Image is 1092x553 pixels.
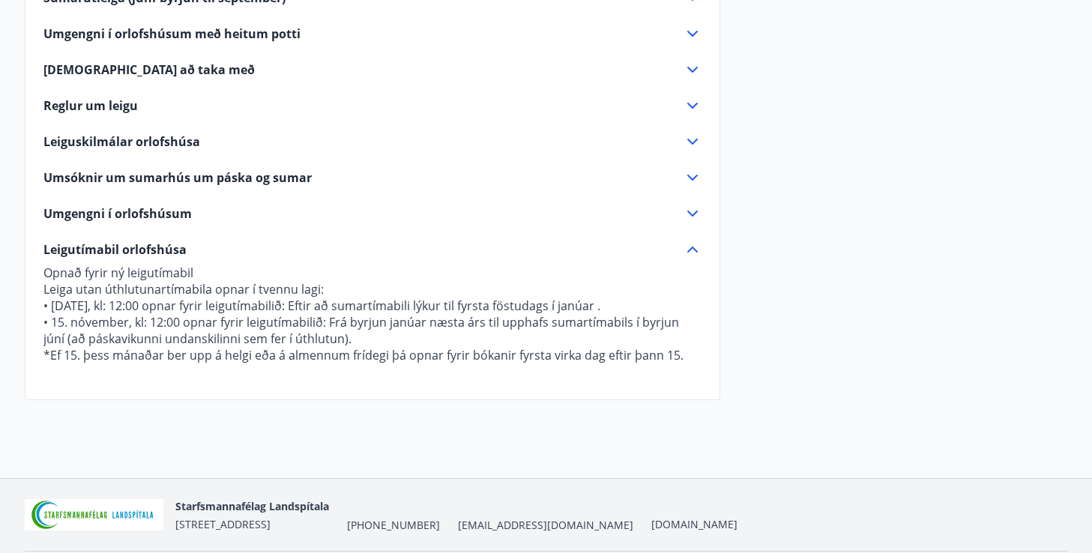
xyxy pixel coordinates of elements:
div: Leigutímabil orlofshúsa [43,259,702,381]
span: Leiguskilmálar orlofshúsa [43,133,200,150]
span: Umgengni í orlofshúsum [43,205,192,222]
p: Leiga utan úthlutunartímabila opnar í tvennu lagi: [43,281,702,297]
div: Reglur um leigu [43,97,702,115]
span: [STREET_ADDRESS] [175,517,271,531]
span: Reglur um leigu [43,97,138,114]
span: [PHONE_NUMBER] [347,518,440,533]
p: • [DATE], kl: 12:00 opnar fyrir leigutímabilið: Eftir að sumartímabili lýkur til fyrsta föstudags... [43,297,702,314]
span: Umsóknir um sumarhús um páska og sumar [43,169,312,186]
p: • 15. nóvember, kl: 12:00 opnar fyrir leigutímabilið: Frá byrjun janúar næsta árs til upphafs sum... [43,314,702,347]
div: Leiguskilmálar orlofshúsa [43,133,702,151]
div: Umsóknir um sumarhús um páska og sumar [43,169,702,187]
div: [DEMOGRAPHIC_DATA] að taka með [43,61,702,79]
div: Leigutímabil orlofshúsa [43,241,702,259]
span: Umgengni í orlofshúsum með heitum potti [43,25,301,42]
span: [DEMOGRAPHIC_DATA] að taka með [43,61,255,78]
div: Umgengni í orlofshúsum með heitum potti [43,25,702,43]
div: Umgengni í orlofshúsum [43,205,702,223]
p: *Ef 15. þess mánaðar ber upp á helgi eða á almennum frídegi þá opnar fyrir bókanir fyrsta virka d... [43,347,702,363]
span: [EMAIL_ADDRESS][DOMAIN_NAME] [458,518,633,533]
img: 55zIgFoyM5pksCsVQ4sUOj1FUrQvjI8pi0QwpkWm.png [25,499,164,531]
a: [DOMAIN_NAME] [651,517,737,531]
p: Opnað fyrir ný leigutímabil [43,265,702,281]
span: Starfsmannafélag Landspítala [175,499,329,513]
span: Leigutímabil orlofshúsa [43,241,187,258]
